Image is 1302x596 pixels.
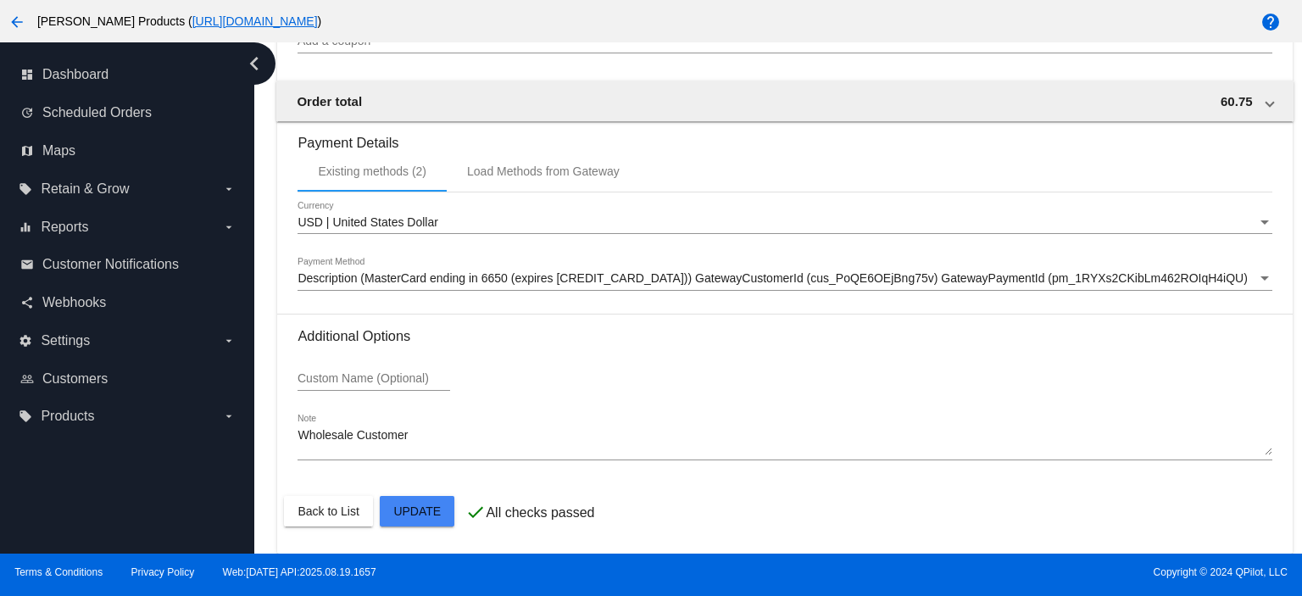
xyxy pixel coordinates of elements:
[20,137,236,164] a: map Maps
[20,251,236,278] a: email Customer Notifications
[42,371,108,387] span: Customers
[486,505,594,521] p: All checks passed
[41,181,129,197] span: Retain & Grow
[20,289,236,316] a: share Webhooks
[42,257,179,272] span: Customer Notifications
[131,566,195,578] a: Privacy Policy
[380,496,454,526] button: Update
[192,14,318,28] a: [URL][DOMAIN_NAME]
[223,566,376,578] a: Web:[DATE] API:2025.08.19.1657
[465,502,486,522] mat-icon: check
[318,164,426,178] div: Existing methods (2)
[467,164,620,178] div: Load Methods from Gateway
[665,566,1288,578] span: Copyright © 2024 QPilot, LLC
[298,504,359,518] span: Back to List
[41,220,88,235] span: Reports
[19,220,32,234] i: equalizer
[20,61,236,88] a: dashboard Dashboard
[41,409,94,424] span: Products
[20,144,34,158] i: map
[7,12,27,32] mat-icon: arrow_back
[1221,94,1253,109] span: 60.75
[42,295,106,310] span: Webhooks
[20,68,34,81] i: dashboard
[298,216,1271,230] mat-select: Currency
[393,504,441,518] span: Update
[14,566,103,578] a: Terms & Conditions
[37,14,321,28] span: [PERSON_NAME] Products ( )
[241,50,268,77] i: chevron_left
[1260,12,1281,32] mat-icon: help
[19,182,32,196] i: local_offer
[298,372,450,386] input: Custom Name (Optional)
[222,334,236,348] i: arrow_drop_down
[298,328,1271,344] h3: Additional Options
[298,271,1247,285] span: Description (MasterCard ending in 6650 (expires [CREDIT_CARD_DATA])) GatewayCustomerId (cus_PoQE6...
[42,67,108,82] span: Dashboard
[222,220,236,234] i: arrow_drop_down
[297,94,362,109] span: Order total
[20,99,236,126] a: update Scheduled Orders
[298,272,1271,286] mat-select: Payment Method
[42,105,152,120] span: Scheduled Orders
[20,106,34,120] i: update
[222,182,236,196] i: arrow_drop_down
[298,215,437,229] span: USD | United States Dollar
[298,122,1271,151] h3: Payment Details
[276,81,1293,121] mat-expansion-panel-header: Order total 60.75
[20,296,34,309] i: share
[41,333,90,348] span: Settings
[20,258,34,271] i: email
[284,496,372,526] button: Back to List
[19,334,32,348] i: settings
[42,143,75,159] span: Maps
[20,372,34,386] i: people_outline
[19,409,32,423] i: local_offer
[20,365,236,393] a: people_outline Customers
[222,409,236,423] i: arrow_drop_down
